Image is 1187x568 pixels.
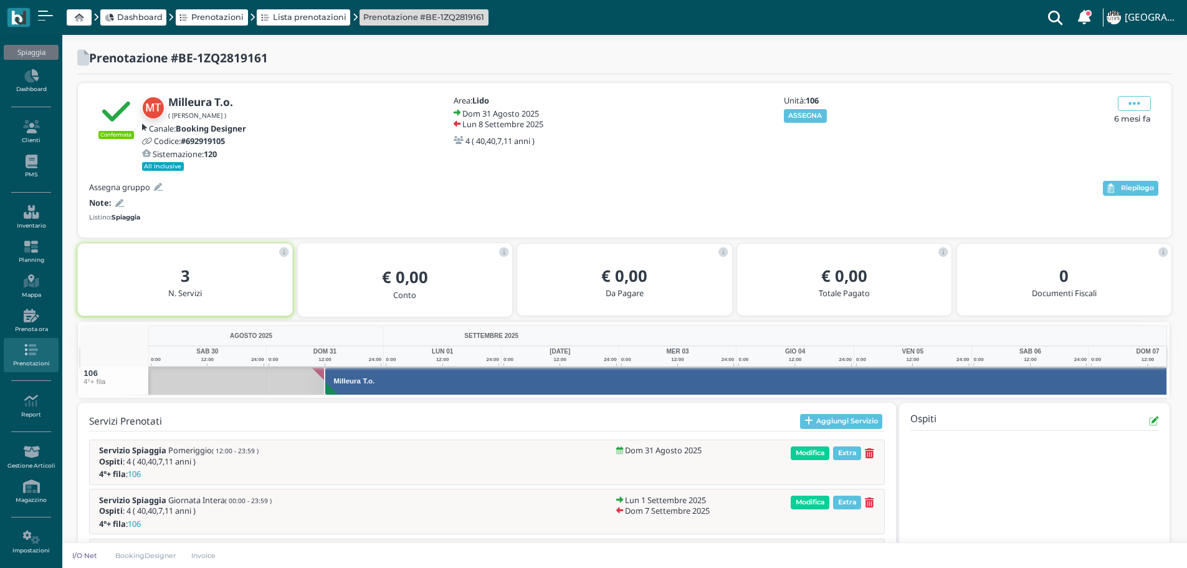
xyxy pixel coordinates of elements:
a: Dashboard [105,11,163,23]
h5: Dom 31 Agosto 2025 [462,109,539,118]
a: Impostazioni [4,526,58,560]
h4: Ospiti [910,414,937,428]
iframe: Help widget launcher [1099,529,1176,557]
span: Modifica [791,496,829,509]
b: 4°+ fila [99,518,126,529]
b: 0 [1059,265,1069,287]
small: Confermata [98,131,134,138]
a: Planning [4,235,58,269]
a: Dashboard [4,64,58,99]
b: Booking Designer [176,123,246,134]
h5: Assegna gruppo [89,183,150,191]
h5: N. Servizi [88,289,282,297]
span: 106 [128,519,141,528]
p: I/O Net [70,551,100,561]
img: ... [1107,11,1120,24]
h5: Sistemazione: [153,150,217,158]
h5: Canale: [149,124,246,133]
h5: 4 ( 40,40,7,11 anni ) [465,137,535,145]
h5: Lun 8 Settembre 2025 [462,120,543,128]
h5: Da Pagare [527,289,722,297]
span: Lista prenotazioni [273,11,346,23]
b: Lido [472,95,489,106]
span: 106 [83,369,98,377]
b: Ospiti [99,505,123,516]
h5: : 4 ( 40,40,7,11 anni ) [99,457,259,466]
h5: : [99,519,255,528]
b: € 0,00 [601,265,647,287]
div: Spiaggia [4,45,58,60]
h2: Prenotazione #BE-1ZQ2819161 [89,51,268,64]
small: Listino: [89,213,140,222]
h5: Documenti Fiscali [967,289,1161,297]
span: 106 [128,469,141,478]
span: Dashboard [117,11,163,23]
h5: Area: [454,96,584,105]
small: ( [PERSON_NAME] ) [168,111,226,120]
span: Pomeriggio [168,446,259,455]
h5: Dom 31 Agosto 2025 [625,446,702,455]
b: € 0,00 [382,266,428,288]
h4: Servizi Prenotati [89,416,162,427]
a: Clienti [4,115,58,149]
a: Report [4,389,58,423]
a: ... [GEOGRAPHIC_DATA] [1105,2,1180,32]
span: Riepilogo [1121,184,1154,193]
span: Prenotazioni [191,11,244,23]
span: Extra [833,496,861,509]
b: 106 [806,95,819,106]
a: PMS [4,150,58,184]
a: Prenotazioni [4,338,58,372]
a: Invoice [184,551,224,561]
small: 4°+ fila [83,378,105,385]
img: Milleura T.o. [142,97,164,119]
h5: : 4 ( 40,40,7,11 anni ) [99,506,272,515]
a: Mappa [4,269,58,304]
h5: Totale Pagato [747,289,941,297]
b: 4°+ fila [99,468,126,479]
b: € 0,00 [821,265,867,287]
a: Lista prenotazioni [261,11,346,23]
b: Ospiti [99,456,123,467]
b: Note: [89,197,112,208]
h5: Conto [308,291,502,299]
b: 120 [204,148,217,160]
a: Codice:#692919105 [142,137,225,145]
span: AGOSTO 2025 [230,331,272,340]
small: All Inclusive [142,162,184,171]
b: Spiaggia [112,213,140,221]
span: 6 mesi fa [1114,113,1151,125]
h4: [GEOGRAPHIC_DATA] [1125,12,1180,23]
a: Prenotazioni [179,11,244,23]
b: Servizio Spiaggia [99,445,166,456]
a: Inventario [4,200,58,234]
span: Modifica [791,446,829,460]
span: Giornata Intera [168,496,272,504]
b: Milleura T.o. [168,95,233,109]
img: logo [11,11,26,25]
a: Gestione Articoli [4,440,58,474]
a: Canale:Booking Designer [142,124,246,133]
b: #692919105 [181,135,225,147]
h3: Milleura T.o. [328,377,379,385]
small: ( 00:00 - 23:59 ) [225,496,272,505]
span: SETTEMBRE 2025 [464,331,518,340]
small: ( 12:00 - 23:59 ) [212,446,259,455]
h5: Codice: [154,137,225,145]
span: Extra [833,446,861,460]
a: Magazzino [4,474,58,509]
h5: : [99,469,255,478]
a: Prenota ora [4,304,58,338]
button: Riepilogo [1103,181,1158,196]
b: Servizio Spiaggia [99,494,166,506]
button: Aggiungi Servizio [800,414,883,429]
a: BookingDesigner [107,551,184,561]
button: ASSEGNA [784,109,827,123]
h5: Dom 7 Settembre 2025 [625,506,710,515]
h5: Unità: [784,96,915,105]
b: 3 [181,265,190,287]
a: Prenotazione #BE-1ZQ2819161 [363,11,484,23]
h5: Lun 1 Settembre 2025 [625,496,706,504]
